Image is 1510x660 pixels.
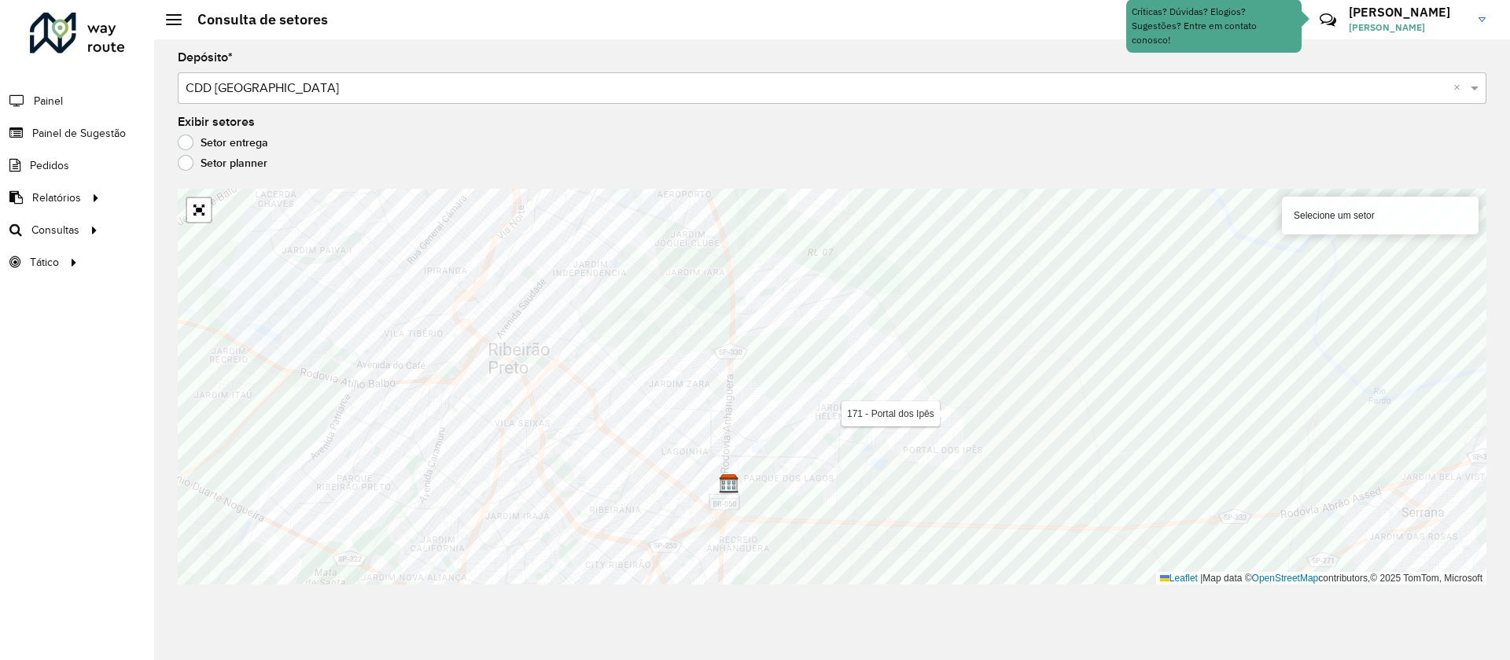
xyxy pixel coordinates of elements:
[32,125,126,142] span: Painel de Sugestão
[178,155,267,171] label: Setor planner
[1349,20,1467,35] span: [PERSON_NAME]
[34,93,63,109] span: Painel
[178,112,255,131] label: Exibir setores
[1156,572,1486,585] div: Map data © contributors,© 2025 TomTom, Microsoft
[1160,573,1198,584] a: Leaflet
[1282,197,1479,234] div: Selecione um setor
[1252,573,1319,584] a: OpenStreetMap
[1453,79,1467,98] span: Clear all
[1200,573,1202,584] span: |
[178,135,268,150] label: Setor entrega
[30,254,59,271] span: Tático
[30,157,69,174] span: Pedidos
[1311,3,1345,37] a: Contato Rápido
[182,11,328,28] h2: Consulta de setores
[31,222,79,238] span: Consultas
[1349,5,1467,20] h3: [PERSON_NAME]
[178,48,233,67] label: Depósito
[187,198,211,222] a: Abrir mapa em tela cheia
[32,190,81,206] span: Relatórios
